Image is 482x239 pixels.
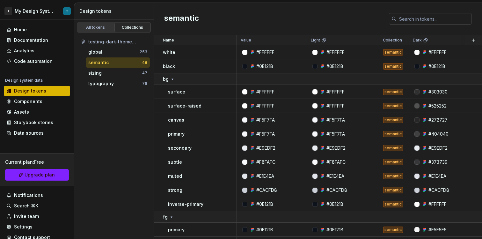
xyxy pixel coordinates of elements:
[428,159,448,165] div: #373739
[428,173,446,179] div: #E1E4EA
[86,78,150,89] button: typography76
[79,8,151,14] div: Design tokens
[413,38,422,43] p: Dark
[14,26,27,33] div: Home
[326,63,343,70] div: #0E121B
[142,60,147,65] div: 48
[168,89,185,95] p: surface
[168,117,184,123] p: canvas
[168,103,201,109] p: surface-raised
[86,47,150,57] button: global253
[383,227,403,233] div: semantic
[168,131,185,137] p: primary
[326,159,346,165] div: #F8FAFC
[256,131,275,137] div: #F5F7FA
[14,192,43,198] div: Notifications
[66,9,68,14] div: T
[142,81,147,86] div: 76
[25,172,55,178] span: Upgrade plan
[163,63,175,70] p: black
[14,213,39,220] div: Invite team
[14,130,44,136] div: Data sources
[163,76,169,82] p: bg
[428,49,447,56] div: #FFFFFF
[88,59,109,66] div: semantic
[14,48,34,54] div: Analytics
[383,38,402,43] p: Collection
[86,68,150,78] button: sizing47
[4,107,70,117] a: Assets
[117,25,149,30] div: Collections
[428,103,447,109] div: #525252
[326,131,345,137] div: #F5F7FA
[168,173,182,179] p: muted
[14,88,46,94] div: Design tokens
[428,145,448,151] div: #E9EDF2
[383,131,403,137] div: semantic
[428,187,449,193] div: #CACFD8
[168,159,182,165] p: subtle
[326,49,345,56] div: #FFFFFF
[326,117,345,123] div: #F5F7FA
[14,224,33,230] div: Settings
[88,49,102,55] div: global
[383,187,403,193] div: semantic
[256,159,275,165] div: #F8FAFC
[88,39,147,45] div: testing-dark-theme (supernova)
[80,25,112,30] div: All tokens
[14,98,42,105] div: Components
[14,203,38,209] div: Search ⌘K
[163,38,174,43] p: Name
[4,128,70,138] a: Data sources
[383,173,403,179] div: semantic
[14,119,53,126] div: Storybook stories
[428,131,449,137] div: #404040
[5,159,69,165] div: Current plan : Free
[86,57,150,68] button: semantic48
[14,58,53,64] div: Code automation
[256,49,274,56] div: #FFFFFF
[428,201,447,207] div: #FFFFFF
[326,103,345,109] div: #FFFFFF
[5,78,43,83] div: Design system data
[4,222,70,232] a: Settings
[168,201,203,207] p: inverse-primary
[168,227,185,233] p: primary
[88,80,114,87] div: typography
[14,37,48,43] div: Documentation
[326,145,346,151] div: #E9EDF2
[4,201,70,211] button: Search ⌘K
[383,145,403,151] div: semantic
[256,63,273,70] div: #0E121B
[383,201,403,207] div: semantic
[163,214,168,220] p: fg
[168,187,182,193] p: strong
[1,4,73,18] button: TMy Design SystemT
[14,109,29,115] div: Assets
[142,71,147,76] div: 47
[311,38,320,43] p: Light
[383,89,403,95] div: semantic
[88,70,102,76] div: sizing
[4,7,12,15] div: T
[163,49,175,56] p: white
[256,201,273,207] div: #0E121B
[383,103,403,109] div: semantic
[164,13,199,25] h2: semantic
[168,145,192,151] p: secondary
[326,201,343,207] div: #0E121B
[4,190,70,200] button: Notifications
[428,117,448,123] div: #272727
[5,169,69,181] button: Upgrade plan
[428,89,448,95] div: #303030
[4,96,70,107] a: Components
[397,13,472,25] input: Search in tokens...
[4,25,70,35] a: Home
[4,86,70,96] a: Design tokens
[256,145,275,151] div: #E9EDF2
[256,117,275,123] div: #F5F7FA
